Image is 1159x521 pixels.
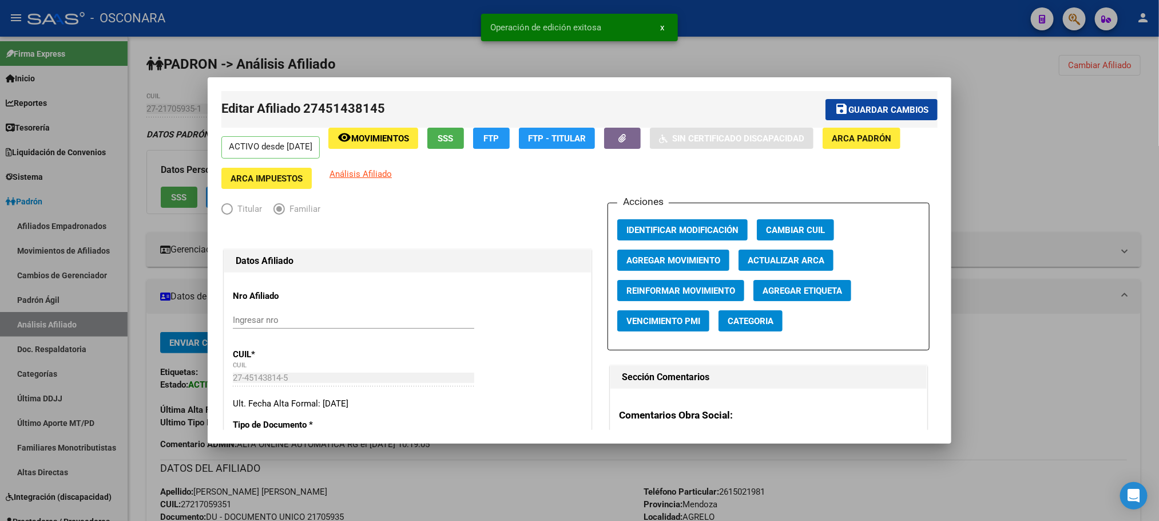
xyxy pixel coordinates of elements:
[484,133,499,144] span: FTP
[490,22,601,33] span: Operación de edición exitosa
[719,310,783,331] button: Categoria
[626,316,700,326] span: Vencimiento PMI
[748,255,824,266] span: Actualizar ARCA
[438,133,454,144] span: SSS
[650,128,813,149] button: Sin Certificado Discapacidad
[221,101,385,116] span: Editar Afiliado 27451438145
[617,194,669,209] h3: Acciones
[619,408,918,423] h3: Comentarios Obra Social:
[519,128,595,149] button: FTP - Titular
[835,102,848,116] mat-icon: save
[766,225,825,235] span: Cambiar CUIL
[233,397,582,411] div: Ult. Fecha Alta Formal: [DATE]
[763,286,842,296] span: Agregar Etiqueta
[221,168,312,189] button: ARCA Impuestos
[338,131,351,144] mat-icon: remove_red_eye
[660,22,664,33] span: x
[617,280,744,301] button: Reinformar Movimiento
[617,250,729,271] button: Agregar Movimiento
[221,136,320,159] p: ACTIVO desde [DATE]
[672,133,804,144] span: Sin Certificado Discapacidad
[351,133,409,144] span: Movimientos
[330,169,392,179] span: Análisis Afiliado
[617,310,709,331] button: Vencimiento PMI
[1120,482,1148,510] div: Open Intercom Messenger
[233,290,338,303] p: Nro Afiliado
[753,280,851,301] button: Agregar Etiqueta
[622,370,915,384] h1: Sección Comentarios
[233,419,338,432] p: Tipo de Documento *
[528,133,586,144] span: FTP - Titular
[825,99,938,120] button: Guardar cambios
[651,17,673,38] button: x
[617,219,748,240] button: Identificar Modificación
[328,128,418,149] button: Movimientos
[473,128,510,149] button: FTP
[626,255,720,266] span: Agregar Movimiento
[626,286,735,296] span: Reinformar Movimiento
[832,133,891,144] span: ARCA Padrón
[236,254,579,268] h1: Datos Afiliado
[626,225,739,235] span: Identificar Modificación
[285,203,320,216] span: Familiar
[427,128,464,149] button: SSS
[823,128,900,149] button: ARCA Padrón
[221,206,332,216] mat-radio-group: Elija una opción
[728,316,773,326] span: Categoria
[848,105,928,115] span: Guardar cambios
[739,250,833,271] button: Actualizar ARCA
[231,173,303,184] span: ARCA Impuestos
[757,219,834,240] button: Cambiar CUIL
[233,203,262,216] span: Titular
[233,348,338,361] p: CUIL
